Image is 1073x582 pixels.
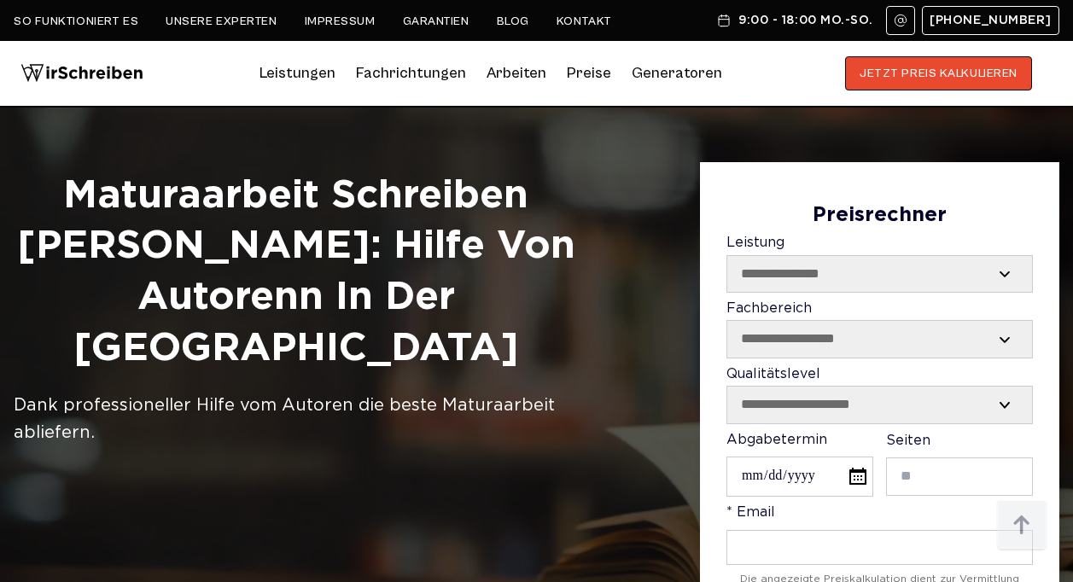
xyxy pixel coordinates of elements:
a: So funktioniert es [14,15,138,28]
span: 9:00 - 18:00 Mo.-So. [738,14,872,27]
label: Fachbereich [726,301,1033,358]
h1: Maturaarbeit Schreiben [PERSON_NAME]: Hilfe von Autorenn in der [GEOGRAPHIC_DATA] [14,171,579,375]
a: Garantien [403,15,469,28]
a: Kontakt [557,15,612,28]
label: Leistung [726,236,1033,293]
input: * Email [726,530,1033,565]
a: Leistungen [260,60,335,87]
img: Email [894,14,907,27]
input: Abgabetermin [726,457,873,497]
div: Dank professioneller Hilfe vom Autoren die beste Maturaarbeit abliefern. [14,392,579,446]
a: Preise [567,64,611,82]
a: Fachrichtungen [356,60,466,87]
img: logo wirschreiben [20,56,143,90]
a: [PHONE_NUMBER] [922,6,1059,35]
label: Qualitätslevel [726,367,1033,424]
label: Abgabetermin [726,433,873,498]
a: Generatoren [632,60,722,87]
select: Fachbereich [727,321,1032,357]
img: button top [996,500,1047,551]
a: Unsere Experten [166,15,277,28]
span: Seiten [886,434,930,447]
img: Schedule [716,14,732,27]
button: JETZT PREIS KALKULIEREN [845,56,1032,90]
span: [PHONE_NUMBER] [930,14,1052,27]
select: Qualitätslevel [727,387,1032,422]
a: Blog [497,15,529,28]
a: Arbeiten [487,60,546,87]
div: Preisrechner [726,204,1033,228]
label: * Email [726,505,1033,564]
a: Impressum [305,15,376,28]
select: Leistung [727,256,1032,292]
